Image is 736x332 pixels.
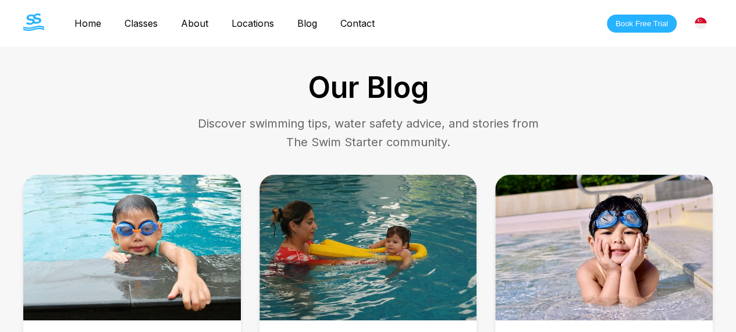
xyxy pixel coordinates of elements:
[495,175,713,320] img: Why Swimming Lessons Are Important for Kids
[259,175,477,320] img: Water Safety Tips for Swimming Every Parent Should Know
[688,11,713,36] div: [GEOGRAPHIC_DATA]
[695,17,706,29] img: Singapore
[169,17,220,29] a: About
[63,17,113,29] a: Home
[23,175,241,320] img: When Can a Child Swim Independently?
[220,17,286,29] a: Locations
[194,114,543,151] p: Discover swimming tips, water safety advice, and stories from The Swim Starter community.
[607,15,677,33] button: Book Free Trial
[329,17,386,29] a: Contact
[113,17,169,29] a: Classes
[286,17,329,29] a: Blog
[23,13,44,31] img: The Swim Starter Logo
[23,70,713,105] h1: Our Blog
